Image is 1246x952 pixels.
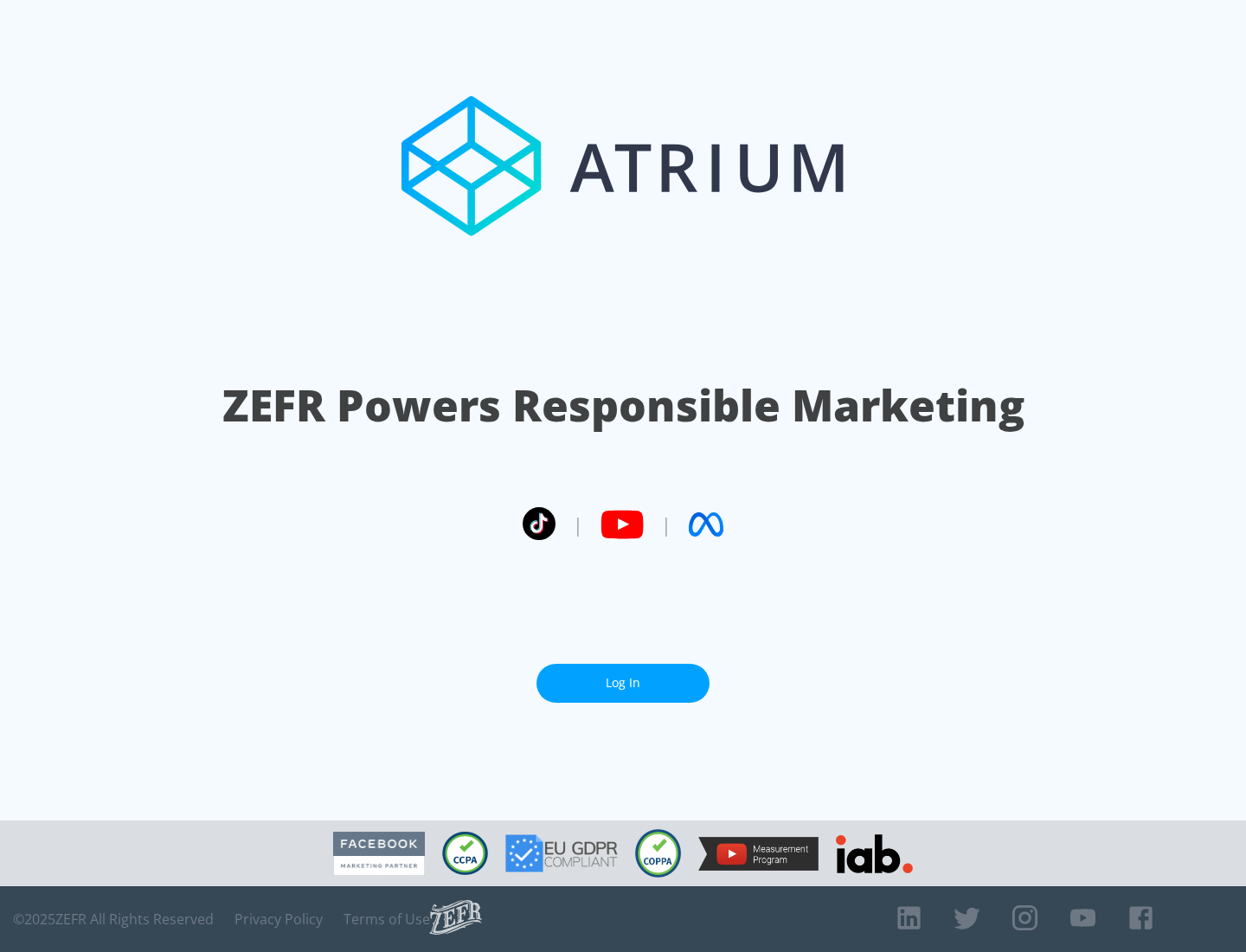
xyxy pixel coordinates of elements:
img: Facebook Marketing Partner [333,832,425,876]
a: Log In [536,664,710,703]
span: © 2025 ZEFR All Rights Reserved [13,910,214,928]
img: COPPA Compliant [635,829,681,878]
img: YouTube Measurement Program [698,837,819,871]
a: Privacy Policy [234,910,323,928]
span: | [661,511,671,537]
img: IAB [836,834,913,873]
a: Terms of Use [344,910,430,928]
img: CCPA Compliant [442,832,488,875]
img: GDPR Compliant [505,834,618,872]
span: | [573,511,583,537]
h1: ZEFR Powers Responsible Marketing [222,376,1024,435]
